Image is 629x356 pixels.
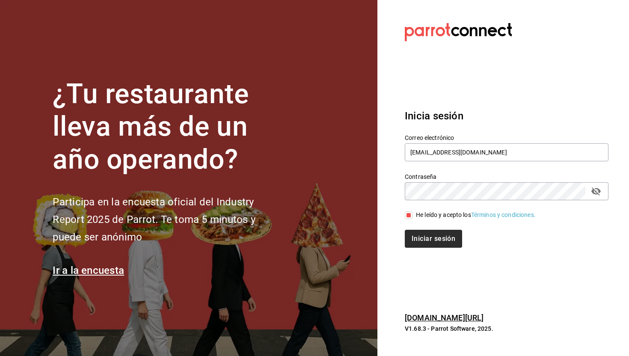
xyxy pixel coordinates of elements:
button: Iniciar sesión [405,230,462,248]
p: V1.68.3 - Parrot Software, 2025. [405,324,608,333]
a: Ir a la encuesta [53,264,124,276]
a: Términos y condiciones. [471,211,536,218]
label: Correo electrónico [405,134,608,140]
h2: Participa en la encuesta oficial del Industry Report 2025 de Parrot. Te toma 5 minutos y puede se... [53,193,284,246]
label: Contraseña [405,173,608,179]
h1: ¿Tu restaurante lleva más de un año operando? [53,78,284,176]
h3: Inicia sesión [405,108,608,124]
input: Ingresa tu correo electrónico [405,143,608,161]
a: [DOMAIN_NAME][URL] [405,313,484,322]
button: passwordField [589,184,603,199]
div: He leído y acepto los [416,211,536,220]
